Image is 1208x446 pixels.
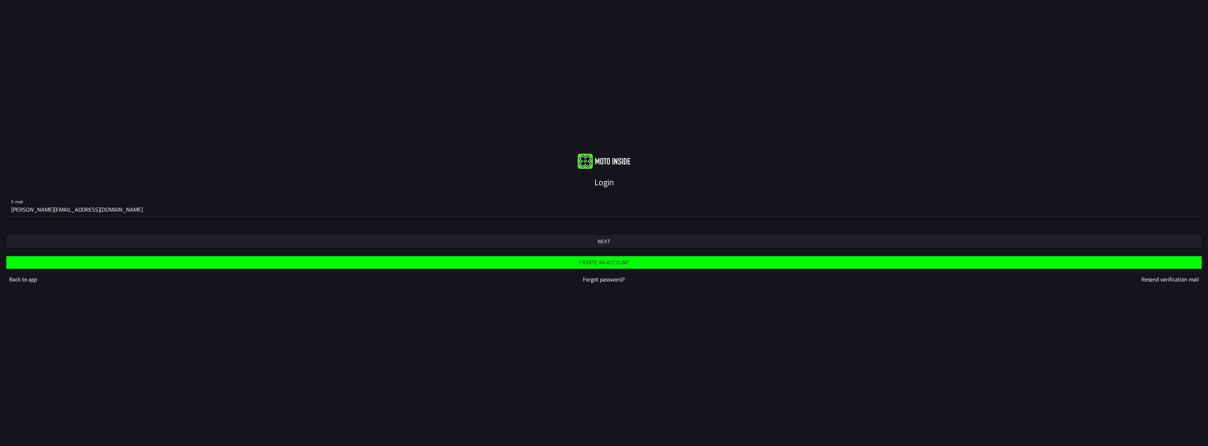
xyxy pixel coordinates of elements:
[9,275,37,284] a: Back to app
[1141,275,1199,284] a: Resend verification mail
[583,275,625,284] a: Forgot password?
[595,176,614,188] ion-text: Login
[11,202,1197,217] input: E-mail
[6,256,1202,269] ion-button: Create an account
[598,239,610,244] ion-text: Next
